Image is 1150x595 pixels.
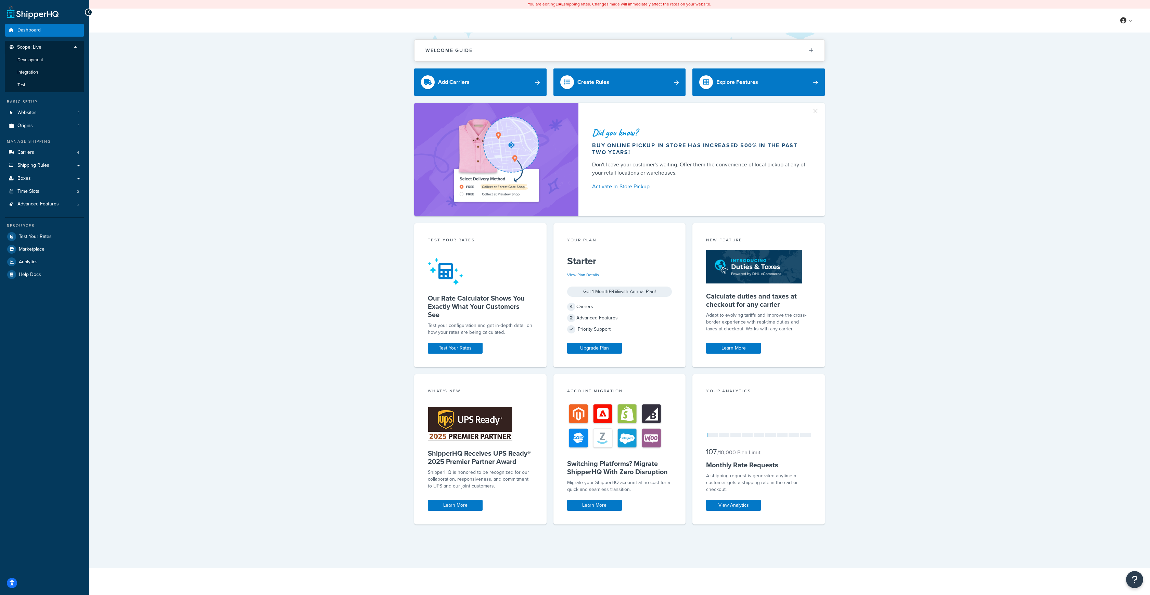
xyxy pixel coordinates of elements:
a: Upgrade Plan [567,343,622,354]
li: Origins [5,119,84,132]
a: View Plan Details [567,272,599,278]
div: Resources [5,223,84,229]
span: 2 [567,314,575,322]
a: Boxes [5,172,84,185]
a: Add Carriers [414,68,547,96]
div: Your Plan [567,237,672,245]
span: Test Your Rates [19,234,52,240]
div: Get 1 Month with Annual Plan! [567,287,672,297]
span: Time Slots [17,189,39,194]
div: A shipping request is generated anytime a customer gets a shipping rate in the cart or checkout. [706,472,811,493]
h5: Calculate duties and taxes at checkout for any carrier [706,292,811,308]
li: Test [5,79,84,91]
div: Explore Features [716,77,758,87]
a: Time Slots2 [5,185,84,198]
button: Welcome Guide [414,40,825,61]
a: View Analytics [706,500,761,511]
li: Time Slots [5,185,84,198]
a: Dashboard [5,24,84,37]
div: Basic Setup [5,99,84,105]
span: Test [17,82,25,88]
span: 2 [77,189,79,194]
b: LIVE [555,1,564,7]
li: Websites [5,106,84,119]
span: Shipping Rules [17,163,49,168]
a: Websites1 [5,106,84,119]
div: New Feature [706,237,811,245]
span: Origins [17,123,33,129]
strong: FREE [609,288,620,295]
div: Advanced Features [567,313,672,323]
div: Create Rules [577,77,609,87]
h5: Switching Platforms? Migrate ShipperHQ With Zero Disruption [567,459,672,476]
div: What's New [428,388,533,396]
span: 1 [78,110,79,116]
p: Adapt to evolving tariffs and improve the cross-border experience with real-time duties and taxes... [706,312,811,332]
span: Marketplace [19,246,44,252]
a: Learn More [567,500,622,511]
a: Create Rules [553,68,686,96]
div: Did you know? [592,128,808,137]
li: Development [5,54,84,66]
small: / 10,000 Plan Limit [717,448,761,456]
div: Carriers [567,302,672,312]
div: Account Migration [567,388,672,396]
span: Dashboard [17,27,41,33]
span: 2 [77,201,79,207]
span: Scope: Live [17,45,41,50]
a: Test Your Rates [5,230,84,243]
span: Help Docs [19,272,41,278]
a: Explore Features [692,68,825,96]
span: Websites [17,110,37,116]
li: Carriers [5,146,84,159]
div: Buy online pickup in store has increased 500% in the past two years! [592,142,808,156]
span: Advanced Features [17,201,59,207]
a: Advanced Features2 [5,198,84,211]
button: Open Resource Center [1126,571,1143,588]
div: Test your rates [428,237,533,245]
span: 4 [77,150,79,155]
h5: ShipperHQ Receives UPS Ready® 2025 Premier Partner Award [428,449,533,466]
h5: Starter [567,256,672,267]
h2: Welcome Guide [425,48,473,53]
div: Test your configuration and get in-depth detail on how your rates are being calculated. [428,322,533,336]
a: Marketplace [5,243,84,255]
div: Don't leave your customer's waiting. Offer them the convenience of local pickup at any of your re... [592,161,808,177]
a: Shipping Rules [5,159,84,172]
a: Learn More [428,500,483,511]
a: Origins1 [5,119,84,132]
li: Advanced Features [5,198,84,211]
h5: Our Rate Calculator Shows You Exactly What Your Customers See [428,294,533,319]
span: Analytics [19,259,38,265]
img: ad-shirt-map-b0359fc47e01cab431d101c4b569394f6a03f54285957d908178d52f29eb9668.png [434,113,558,206]
a: Carriers4 [5,146,84,159]
span: 107 [706,446,717,457]
div: Priority Support [567,325,672,334]
h5: Monthly Rate Requests [706,461,811,469]
span: 4 [567,303,575,311]
div: Migrate your ShipperHQ account at no cost for a quick and seamless transition. [567,479,672,493]
p: ShipperHQ is honored to be recognized for our collaboration, responsiveness, and commitment to UP... [428,469,533,490]
a: Analytics [5,256,84,268]
a: Test Your Rates [428,343,483,354]
span: Boxes [17,176,31,181]
span: Development [17,57,43,63]
span: 1 [78,123,79,129]
a: Activate In-Store Pickup [592,182,808,191]
div: Your Analytics [706,388,811,396]
span: Carriers [17,150,34,155]
a: Help Docs [5,268,84,281]
span: Integration [17,69,38,75]
a: Learn More [706,343,761,354]
div: Add Carriers [438,77,470,87]
div: Manage Shipping [5,139,84,144]
li: Integration [5,66,84,79]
